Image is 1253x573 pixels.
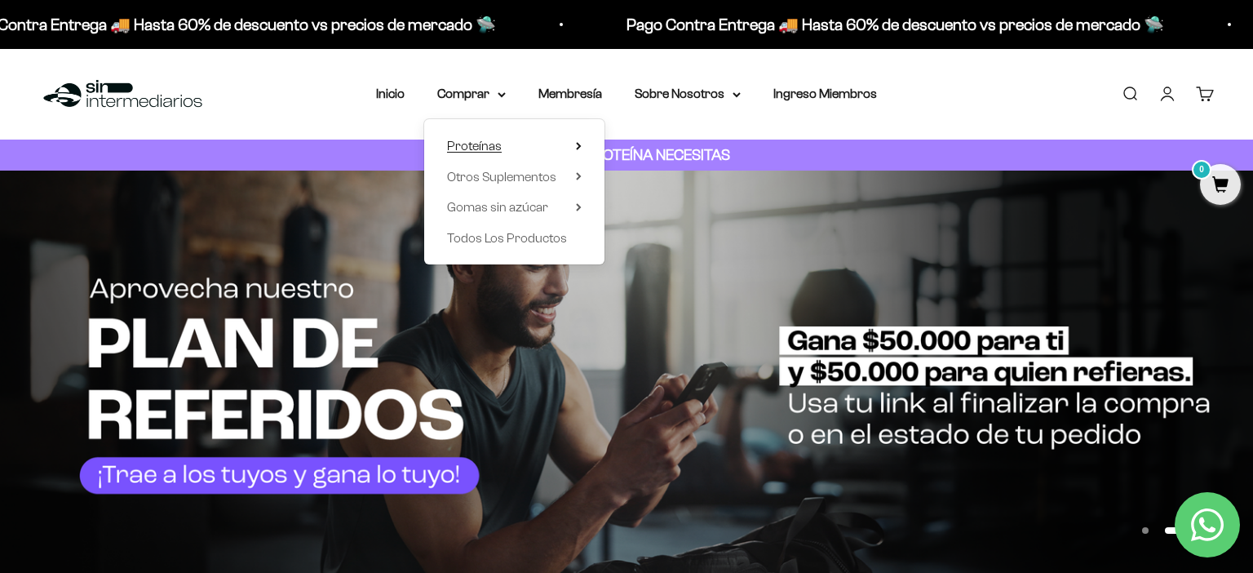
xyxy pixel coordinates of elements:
a: Ingreso Miembros [773,87,877,100]
a: 0 [1200,177,1241,195]
span: Proteínas [447,139,502,153]
strong: CUANTA PROTEÍNA NECESITAS [524,146,730,163]
a: Membresía [538,87,602,100]
summary: Proteínas [447,135,582,157]
p: Pago Contra Entrega 🚚 Hasta 60% de descuento vs precios de mercado 🛸 [617,11,1154,38]
a: Todos Los Productos [447,228,582,249]
summary: Sobre Nosotros [635,83,741,104]
mark: 0 [1192,160,1211,180]
a: Inicio [376,87,405,100]
span: Otros Suplementos [447,170,556,184]
summary: Comprar [437,83,506,104]
summary: Gomas sin azúcar [447,197,582,218]
summary: Otros Suplementos [447,167,582,188]
span: Todos Los Productos [447,231,567,245]
span: Gomas sin azúcar [447,200,548,214]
